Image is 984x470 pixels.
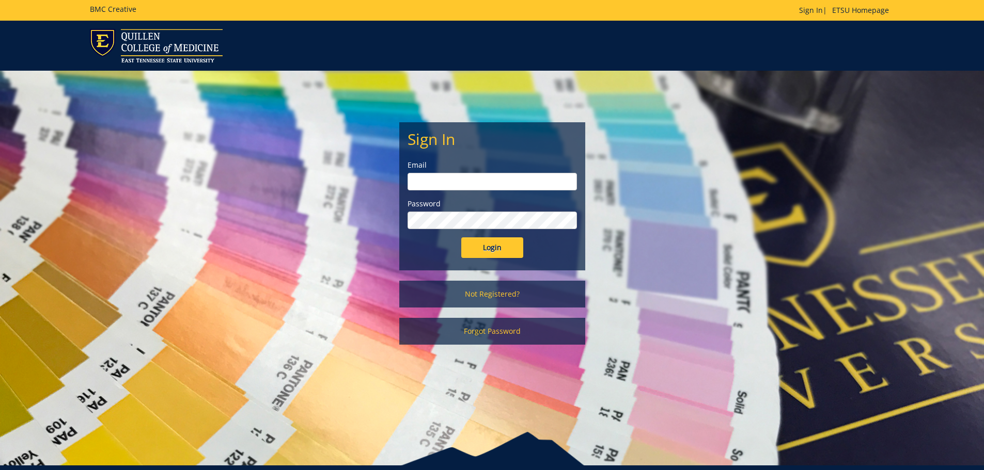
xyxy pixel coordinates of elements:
input: Login [461,237,523,258]
label: Email [408,160,577,170]
h2: Sign In [408,131,577,148]
a: Sign In [799,5,823,15]
img: ETSU logo [90,29,223,62]
a: ETSU Homepage [827,5,894,15]
h5: BMC Creative [90,5,136,13]
a: Not Registered? [399,281,585,307]
a: Forgot Password [399,318,585,345]
p: | [799,5,894,15]
label: Password [408,199,577,209]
